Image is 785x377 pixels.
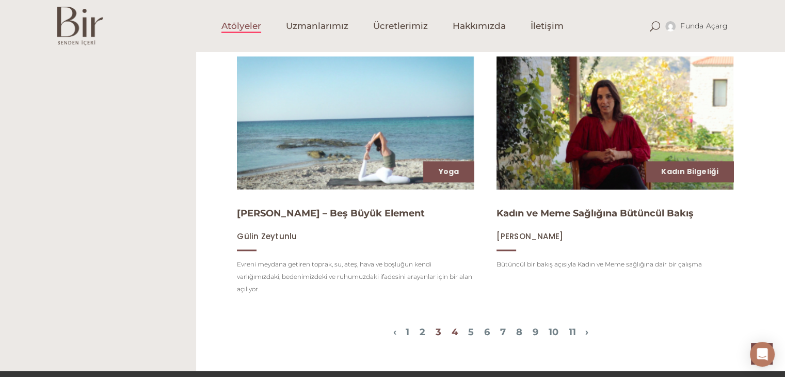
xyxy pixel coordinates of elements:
a: Kadın ve Meme Sağlığına Bütüncül Bakış [496,208,694,219]
a: 1 [406,326,409,338]
a: 7 [500,326,506,338]
a: 4 [452,326,458,338]
span: Atölyeler [221,20,261,32]
p: Bütüncül bir bakış açısıyla Kadın ve Meme sağlığına dair bir çalışma [496,258,733,271]
a: Yoga [438,166,459,177]
span: İletişim [531,20,564,32]
a: 11 [569,326,576,338]
a: 9 [533,326,538,338]
span: Uzmanlarımız [286,20,348,32]
a: 2 [420,326,425,338]
a: Bir Sonraki Sayfa [585,326,588,338]
a: 6 [484,326,490,338]
a: Bir Önceki Sayfa [393,326,396,338]
a: 5 [468,326,474,338]
span: Ücretlerimiz [373,20,428,32]
a: [PERSON_NAME] – Beş Büyük Element [237,208,425,219]
p: Evreni meydana getiren toprak, su, ateş, hava ve boşluğun kendi varlığımızdaki, bedenimizdeki ve ... [237,258,474,295]
a: [PERSON_NAME] [496,231,563,241]
span: Hakkımızda [453,20,506,32]
a: Gülin Zeytunlu [237,231,297,241]
a: Kadın Bilgeliği [661,166,718,177]
a: 8 [516,326,522,338]
div: Open Intercom Messenger [750,342,775,367]
span: Funda Açarg [680,21,728,30]
a: 3 [436,326,441,338]
a: 10 [549,326,558,338]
